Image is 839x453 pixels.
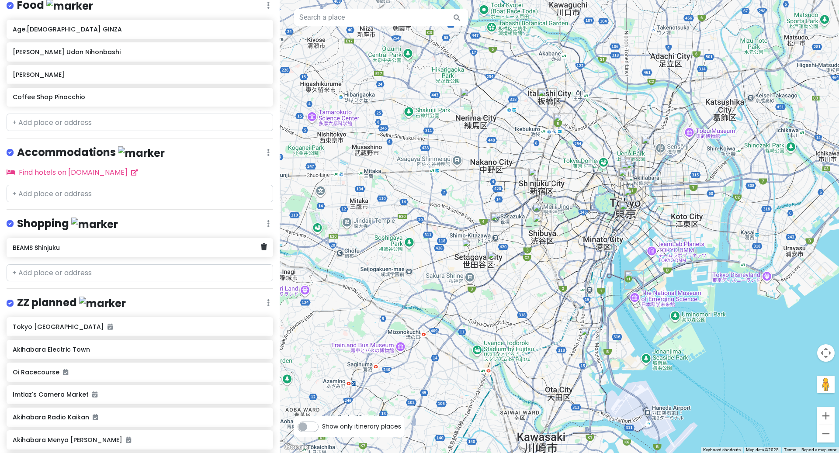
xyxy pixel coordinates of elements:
[460,88,479,107] div: Warner Bros. Studio Tour Tokyo - The Making of Harry Potter
[13,244,260,252] h6: BEAMS Shinjuku
[13,436,267,444] h6: Akihabara Menya [PERSON_NAME]
[641,136,661,155] div: Kappabashi Kitchen Street
[322,422,401,431] span: Show only itinerary places
[282,442,311,453] a: Open this area in Google Maps (opens a new window)
[619,201,638,221] div: Age.3 GINZA
[624,188,643,207] div: Godaime Hanayama Udon Nihonbashi
[817,376,835,393] button: Drag Pegman onto the map to open Street View
[487,251,506,270] div: Sangenjaya
[533,214,552,233] div: Iyoshi Cola
[537,88,557,107] div: Coffee Shop Pinocchio
[746,447,779,452] span: Map data ©2025
[817,344,835,362] button: Map camera controls
[79,297,126,310] img: marker
[126,437,131,443] i: Added to itinerary
[817,407,835,425] button: Zoom in
[13,391,267,398] h6: Imtiaz's Camera Market
[13,25,267,33] h6: Age.[DEMOGRAPHIC_DATA] GINZA
[261,242,267,253] a: Delete place
[7,185,273,202] input: + Add place or address
[462,239,481,258] div: Gōtokuji Temple
[625,161,645,180] div: Akihabara Menya Musashi Bujin
[620,159,639,178] div: Akihabara Electric Town
[13,48,267,56] h6: [PERSON_NAME] Udon Nihonbashi
[703,447,741,453] button: Keyboard shortcuts
[7,114,273,131] input: + Add place or address
[13,93,267,101] h6: Coffee Shop Pinocchio
[13,71,267,79] h6: [PERSON_NAME]
[63,369,68,375] i: Added to itinerary
[118,146,165,160] img: marker
[624,270,644,290] div: Tokyo Joypolis
[71,218,118,231] img: marker
[93,414,98,420] i: Added to itinerary
[13,413,267,421] h6: Akihabara Radio Kaikan
[17,217,118,231] h4: Shopping
[581,327,600,346] div: Oi Racecourse
[13,323,267,331] h6: Tokyo [GEOGRAPHIC_DATA]
[282,442,311,453] img: Google
[13,368,267,376] h6: Oi Racecourse
[294,9,468,26] input: Search a place
[553,113,572,132] div: Pokémon Center Mega Tokyo & Pikachu Sweets
[7,264,273,282] input: + Add place or address
[17,145,165,160] h4: Accommodations
[13,346,267,353] h6: Akihabara Electric Town
[528,168,552,191] div: BEAMS Shinjuku
[620,155,639,174] div: Imtiaz's Camera Market
[490,212,510,232] div: Shimokitazawa
[107,324,113,330] i: Added to itinerary
[17,296,126,310] h4: ZZ planned
[817,425,835,443] button: Zoom out
[624,157,643,176] div: Owl Cafe Tokyo
[618,168,638,187] div: Okonomiyaki Carp
[801,447,836,452] a: Report a map error
[92,391,97,398] i: Added to itinerary
[533,203,552,222] div: Takeshita Street
[7,167,138,177] a: Find hotels on [DOMAIN_NAME]
[620,162,639,181] div: Akihabara Radio Kaikan
[784,447,796,452] a: Terms (opens in new tab)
